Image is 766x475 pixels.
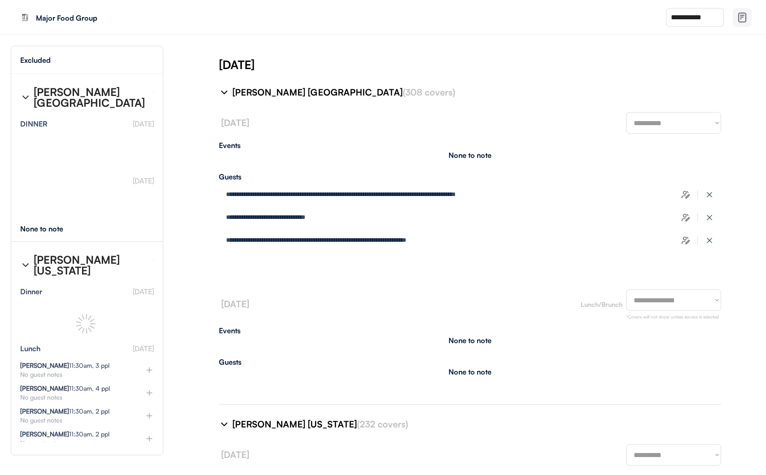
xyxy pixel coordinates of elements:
[219,327,721,334] div: Events
[18,10,32,25] img: Black%20White%20Modern%20Square%20Frame%20Photography%20Logo%20%2810%29.png
[221,117,249,128] font: [DATE]
[626,314,719,319] font: *Covers will not show unless service is selected
[681,190,690,199] img: users-edit.svg
[145,411,154,420] img: plus%20%281%29.svg
[705,190,714,199] img: x-close%20%283%29.svg
[20,92,31,103] img: chevron-right%20%281%29.svg
[20,120,48,127] div: DINNER
[219,173,721,180] div: Guests
[133,287,154,296] font: [DATE]
[232,86,710,99] div: [PERSON_NAME] [GEOGRAPHIC_DATA]
[20,225,80,232] div: None to note
[403,87,455,98] font: (308 covers)
[20,57,51,64] div: Excluded
[20,407,69,415] strong: [PERSON_NAME]
[737,12,748,23] img: file-02.svg
[20,408,109,414] div: 11:30am, 2 ppl
[20,362,109,369] div: 11:30am, 3 ppl
[219,142,712,149] div: Events
[133,344,154,353] font: [DATE]
[20,417,131,423] div: No guest notes
[133,176,154,185] font: [DATE]
[20,260,31,270] img: chevron-right%20%281%29.svg
[221,449,249,460] font: [DATE]
[34,254,146,276] div: [PERSON_NAME] [US_STATE]
[20,384,69,392] strong: [PERSON_NAME]
[20,431,109,437] div: 11:30am, 2 ppl
[20,385,110,392] div: 11:30am, 4 ppl
[232,418,710,431] div: [PERSON_NAME] [US_STATE]
[705,213,714,222] img: x-close%20%283%29.svg
[448,337,492,344] div: None to note
[448,368,492,375] div: None to note
[20,440,131,446] div: No guest notes
[448,152,492,159] div: None to note
[357,418,408,430] font: (232 covers)
[20,345,40,352] div: Lunch
[581,301,622,308] font: Lunch/Brunch
[681,213,690,222] img: users-edit.svg
[219,87,230,98] img: chevron-right%20%281%29.svg
[20,288,42,295] div: Dinner
[705,236,714,245] img: x-close%20%283%29.svg
[36,14,149,22] div: Major Food Group
[145,366,154,375] img: plus%20%281%29.svg
[20,371,131,378] div: No guest notes
[34,87,146,108] div: [PERSON_NAME] [GEOGRAPHIC_DATA]
[20,430,69,438] strong: [PERSON_NAME]
[681,236,690,245] img: users-edit.svg
[219,57,766,73] div: [DATE]
[219,358,721,366] div: Guests
[20,394,131,401] div: No guest notes
[133,119,154,128] font: [DATE]
[221,298,249,309] font: [DATE]
[145,434,154,443] img: plus%20%281%29.svg
[20,362,69,369] strong: [PERSON_NAME]
[219,419,230,430] img: chevron-right%20%281%29.svg
[145,388,154,397] img: plus%20%281%29.svg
